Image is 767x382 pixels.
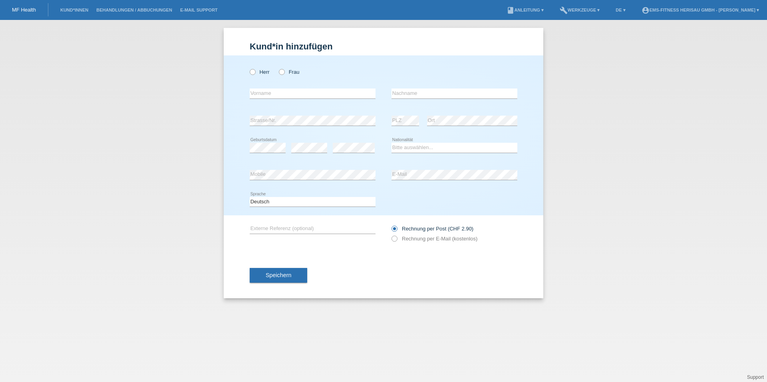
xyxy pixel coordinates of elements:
h1: Kund*in hinzufügen [250,41,517,51]
span: Speichern [266,272,291,278]
a: account_circleEMS-Fitness Herisau GmbH - [PERSON_NAME] ▾ [638,8,763,12]
input: Frau [279,69,284,74]
label: Frau [279,69,299,75]
a: Behandlungen / Abbuchungen [92,8,176,12]
a: Support [747,374,764,380]
label: Rechnung per E-Mail (kostenlos) [391,236,477,242]
a: MF Health [12,7,36,13]
a: bookAnleitung ▾ [503,8,548,12]
a: buildWerkzeuge ▾ [556,8,604,12]
i: account_circle [642,6,650,14]
input: Herr [250,69,255,74]
label: Rechnung per Post (CHF 2.90) [391,226,473,232]
a: Kund*innen [56,8,92,12]
a: DE ▾ [612,8,629,12]
label: Herr [250,69,270,75]
i: build [560,6,568,14]
button: Speichern [250,268,307,283]
input: Rechnung per Post (CHF 2.90) [391,226,397,236]
a: E-Mail Support [176,8,222,12]
i: book [507,6,515,14]
input: Rechnung per E-Mail (kostenlos) [391,236,397,246]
